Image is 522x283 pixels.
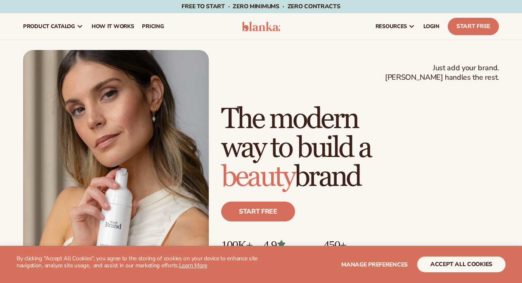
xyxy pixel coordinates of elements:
[17,255,261,269] p: By clicking "Accept All Cookies", you agree to the storing of cookies on your device to enhance s...
[242,21,281,31] img: logo
[417,257,505,272] button: accept all cookies
[142,23,164,30] span: pricing
[371,13,419,40] a: resources
[263,238,315,252] p: 4.9
[376,23,407,30] span: resources
[87,13,138,40] a: How It Works
[23,23,75,30] span: product catalog
[323,238,385,252] p: 450+
[385,63,499,83] span: Just add your brand. [PERSON_NAME] handles the rest.
[92,23,134,30] span: How It Works
[341,261,408,269] span: Manage preferences
[221,105,499,192] h1: The modern way to build a brand
[182,2,340,10] span: Free to start · ZERO minimums · ZERO contracts
[138,13,168,40] a: pricing
[179,262,207,269] a: Learn More
[341,257,408,272] button: Manage preferences
[448,18,499,35] a: Start Free
[221,159,294,195] span: beauty
[419,13,444,40] a: LOGIN
[221,238,255,252] p: 100K+
[19,13,87,40] a: product catalog
[221,202,295,221] a: Start free
[423,23,439,30] span: LOGIN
